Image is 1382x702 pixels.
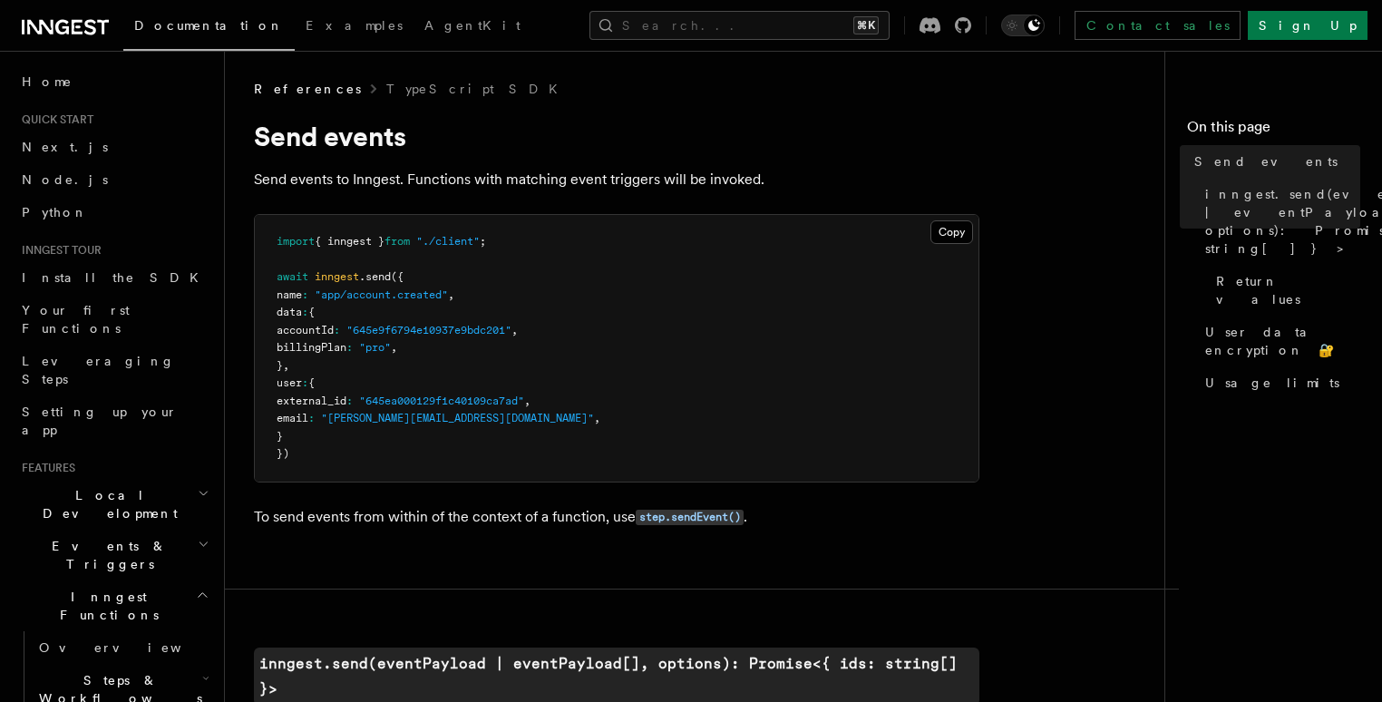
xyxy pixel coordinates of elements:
[15,530,213,580] button: Events & Triggers
[15,345,213,395] a: Leveraging Steps
[1198,316,1360,366] a: User data encryption 🔐
[302,288,308,301] span: :
[315,235,384,248] span: { inngest }
[346,324,511,336] span: "645e9f6794e10937e9bdc201"
[123,5,295,51] a: Documentation
[346,341,353,354] span: :
[321,412,594,424] span: "[PERSON_NAME][EMAIL_ADDRESS][DOMAIN_NAME]"
[636,510,744,525] code: step.sendEvent()
[22,270,209,285] span: Install the SDK
[391,341,397,354] span: ,
[1205,323,1360,359] span: User data encryption 🔐
[416,235,480,248] span: "./client"
[511,324,518,336] span: ,
[22,354,175,386] span: Leveraging Steps
[1248,11,1367,40] a: Sign Up
[15,479,213,530] button: Local Development
[384,235,410,248] span: from
[391,270,404,283] span: ({
[524,395,530,407] span: ,
[302,376,308,389] span: :
[277,412,308,424] span: email
[283,359,289,372] span: ,
[1001,15,1045,36] button: Toggle dark mode
[39,640,226,655] span: Overview
[22,73,73,91] span: Home
[277,235,315,248] span: import
[277,359,283,372] span: }
[414,5,531,49] a: AgentKit
[277,341,346,354] span: billingPlan
[386,80,569,98] a: TypeScript SDK
[134,18,284,33] span: Documentation
[594,412,600,424] span: ,
[359,270,391,283] span: .send
[589,11,890,40] button: Search...⌘K
[359,395,524,407] span: "645ea000129f1c40109ca7ad"
[15,588,196,624] span: Inngest Functions
[254,80,361,98] span: References
[254,504,979,531] p: To send events from within of the context of a function, use .
[424,18,521,33] span: AgentKit
[1216,272,1360,308] span: Return values
[1198,178,1360,265] a: inngest.send(eventPayload | eventPayload[], options): Promise<{ ids: string[] }>
[22,172,108,187] span: Node.js
[15,196,213,229] a: Python
[277,395,346,407] span: external_id
[15,112,93,127] span: Quick start
[277,376,302,389] span: user
[15,261,213,294] a: Install the SDK
[1205,374,1339,392] span: Usage limits
[22,205,88,219] span: Python
[15,65,213,98] a: Home
[1187,116,1360,145] h4: On this page
[277,306,302,318] span: data
[15,580,213,631] button: Inngest Functions
[448,288,454,301] span: ,
[15,294,213,345] a: Your first Functions
[308,376,315,389] span: {
[308,412,315,424] span: :
[15,395,213,446] a: Setting up your app
[15,243,102,258] span: Inngest tour
[15,163,213,196] a: Node.js
[277,270,308,283] span: await
[306,18,403,33] span: Examples
[277,324,334,336] span: accountId
[15,131,213,163] a: Next.js
[480,235,486,248] span: ;
[1194,152,1338,171] span: Send events
[277,288,302,301] span: name
[277,447,289,460] span: })
[15,537,198,573] span: Events & Triggers
[636,508,744,525] a: step.sendEvent()
[308,306,315,318] span: {
[277,430,283,443] span: }
[254,120,979,152] h1: Send events
[1209,265,1360,316] a: Return values
[334,324,340,336] span: :
[359,341,391,354] span: "pro"
[295,5,414,49] a: Examples
[1198,366,1360,399] a: Usage limits
[1075,11,1241,40] a: Contact sales
[315,288,448,301] span: "app/account.created"
[315,270,359,283] span: inngest
[22,140,108,154] span: Next.js
[346,395,353,407] span: :
[930,220,973,244] button: Copy
[302,306,308,318] span: :
[32,631,213,664] a: Overview
[254,167,979,192] p: Send events to Inngest. Functions with matching event triggers will be invoked.
[22,303,130,336] span: Your first Functions
[15,486,198,522] span: Local Development
[1187,145,1360,178] a: Send events
[853,16,879,34] kbd: ⌘K
[15,461,75,475] span: Features
[22,405,178,437] span: Setting up your app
